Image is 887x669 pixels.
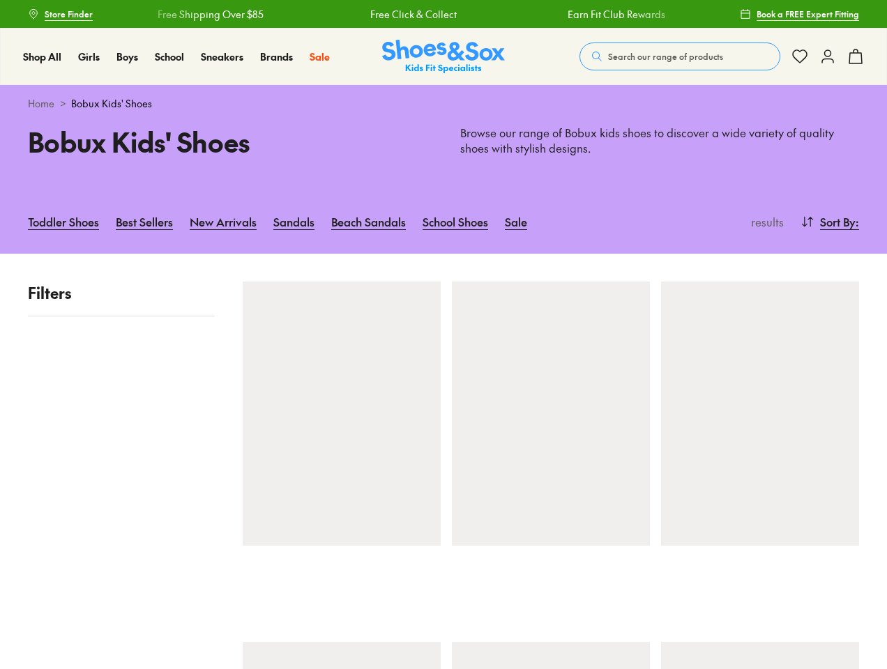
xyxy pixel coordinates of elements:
[856,213,859,230] span: :
[201,49,243,63] span: Sneakers
[579,43,780,70] button: Search our range of products
[116,49,138,64] a: Boys
[155,49,184,64] a: School
[78,49,100,64] a: Girls
[45,8,93,20] span: Store Finder
[740,1,859,26] a: Book a FREE Expert Fitting
[273,206,314,237] a: Sandals
[566,7,663,22] a: Earn Fit Club Rewards
[28,96,859,111] div: >
[28,1,93,26] a: Store Finder
[116,49,138,63] span: Boys
[260,49,293,64] a: Brands
[23,49,61,64] a: Shop All
[820,213,856,230] span: Sort By
[745,213,784,230] p: results
[310,49,330,64] a: Sale
[608,50,723,63] span: Search our range of products
[260,49,293,63] span: Brands
[28,282,215,305] p: Filters
[201,49,243,64] a: Sneakers
[382,40,505,74] a: Shoes & Sox
[71,96,152,111] span: Bobux Kids' Shoes
[28,96,54,111] a: Home
[368,7,455,22] a: Free Click & Collect
[23,49,61,63] span: Shop All
[331,206,406,237] a: Beach Sandals
[423,206,488,237] a: School Shoes
[28,206,99,237] a: Toddler Shoes
[116,206,173,237] a: Best Sellers
[505,206,527,237] a: Sale
[757,8,859,20] span: Book a FREE Expert Fitting
[460,125,859,156] p: Browse our range of Bobux kids shoes to discover a wide variety of quality shoes with stylish des...
[310,49,330,63] span: Sale
[28,122,427,162] h1: Bobux Kids' Shoes
[801,206,859,237] button: Sort By:
[190,206,257,237] a: New Arrivals
[155,49,184,63] span: School
[78,49,100,63] span: Girls
[382,40,505,74] img: SNS_Logo_Responsive.svg
[156,7,262,22] a: Free Shipping Over $85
